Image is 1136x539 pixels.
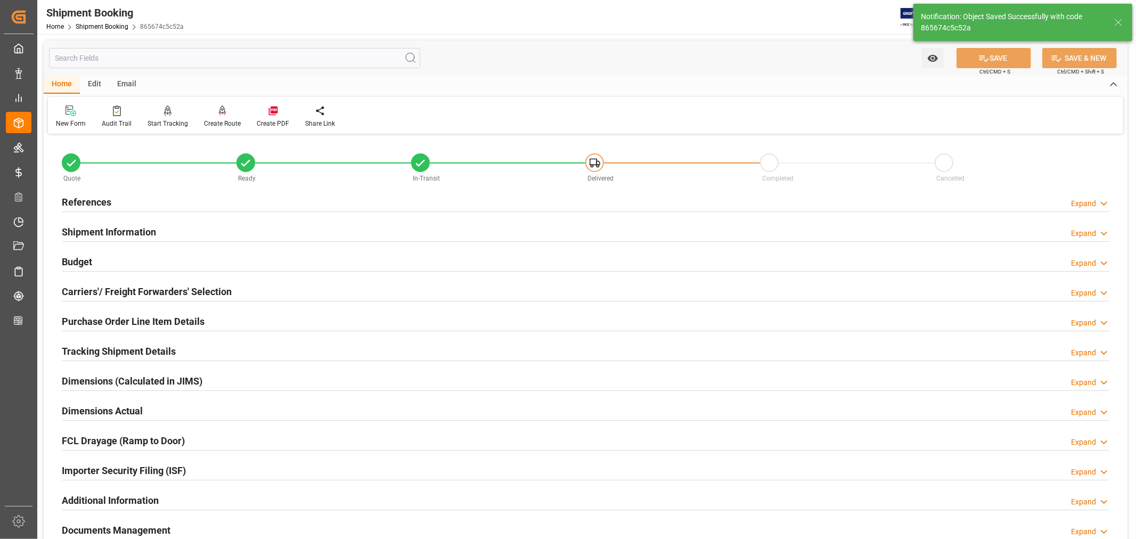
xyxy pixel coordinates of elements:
[1057,68,1104,76] span: Ctrl/CMD + Shift + S
[257,119,289,128] div: Create PDF
[62,225,156,239] h2: Shipment Information
[413,175,440,182] span: In-Transit
[922,48,944,68] button: open menu
[937,175,965,182] span: Cancelled
[979,68,1010,76] span: Ctrl/CMD + S
[80,76,109,94] div: Edit
[64,175,81,182] span: Quote
[44,76,80,94] div: Home
[62,493,159,508] h2: Additional Information
[1071,258,1096,269] div: Expand
[148,119,188,128] div: Start Tracking
[762,175,794,182] span: Completed
[62,523,170,537] h2: Documents Management
[46,23,64,30] a: Home
[1071,526,1096,537] div: Expand
[62,374,202,388] h2: Dimensions (Calculated in JIMS)
[62,195,111,209] h2: References
[102,119,132,128] div: Audit Trail
[62,255,92,269] h2: Budget
[1071,198,1096,209] div: Expand
[109,76,144,94] div: Email
[62,314,205,329] h2: Purchase Order Line Item Details
[1071,228,1096,239] div: Expand
[46,5,184,21] div: Shipment Booking
[901,8,937,27] img: Exertis%20JAM%20-%20Email%20Logo.jpg_1722504956.jpg
[62,284,232,299] h2: Carriers'/ Freight Forwarders' Selection
[305,119,335,128] div: Share Link
[49,48,420,68] input: Search Fields
[921,11,1104,34] div: Notification: Object Saved Successfully with code 865674c5c52a
[62,344,176,358] h2: Tracking Shipment Details
[62,404,143,418] h2: Dimensions Actual
[1071,377,1096,388] div: Expand
[1071,288,1096,299] div: Expand
[62,463,186,478] h2: Importer Security Filing (ISF)
[587,175,614,182] span: Delivered
[76,23,128,30] a: Shipment Booking
[957,48,1031,68] button: SAVE
[62,434,185,448] h2: FCL Drayage (Ramp to Door)
[1071,317,1096,329] div: Expand
[1071,437,1096,448] div: Expand
[204,119,241,128] div: Create Route
[238,175,256,182] span: Ready
[56,119,86,128] div: New Form
[1071,496,1096,508] div: Expand
[1042,48,1117,68] button: SAVE & NEW
[1071,467,1096,478] div: Expand
[1071,347,1096,358] div: Expand
[1071,407,1096,418] div: Expand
